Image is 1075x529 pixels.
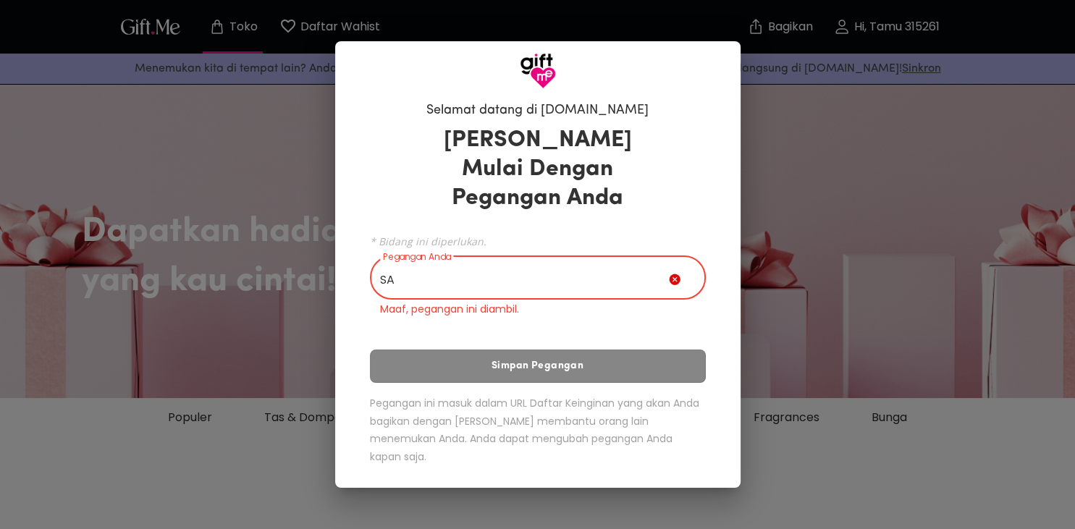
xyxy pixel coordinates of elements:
[370,234,706,248] span: * Bidang ini diperlukan.
[426,102,649,119] h6: Selamat datang di [DOMAIN_NAME]
[437,126,638,213] h3: [PERSON_NAME] Mulai Dengan Pegangan Anda
[370,394,706,465] h6: Pegangan ini masuk dalam URL Daftar Keinginan yang akan Anda bagikan dengan [PERSON_NAME] membant...
[370,259,669,300] input: Pegangan Anda
[380,302,696,317] p: Maaf, pegangan ini diambil.
[520,53,556,89] img: Logo GiftMe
